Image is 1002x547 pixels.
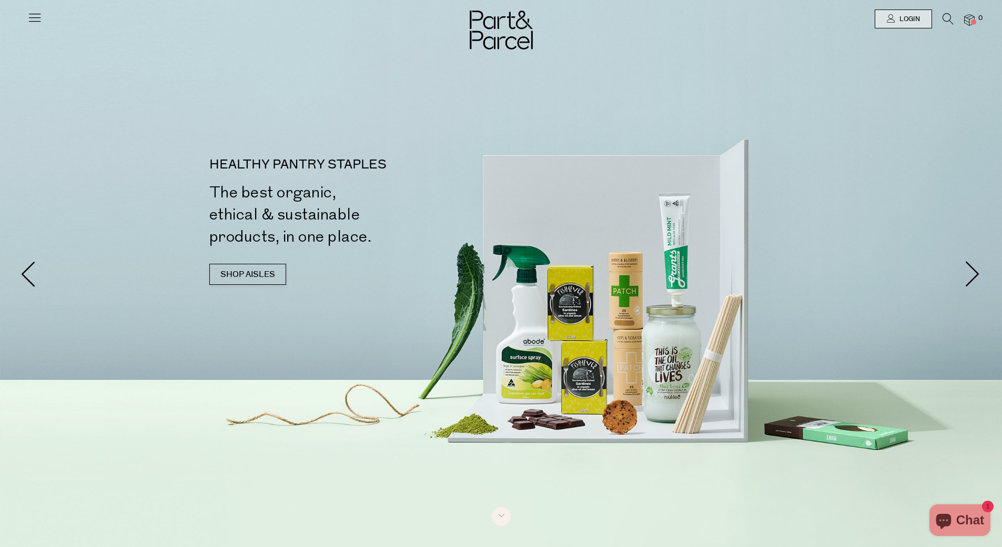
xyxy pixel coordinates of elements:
h2: The best organic, ethical & sustainable products, in one place. [209,182,505,248]
inbox-online-store-chat: Shopify online store chat [926,504,994,539]
a: Login [875,9,932,28]
a: SHOP AISLES [209,264,286,285]
span: 0 [976,14,985,23]
a: 0 [964,14,975,25]
span: Login [897,15,920,24]
img: Part&Parcel [470,11,533,49]
p: HEALTHY PANTRY STAPLES [209,158,505,171]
